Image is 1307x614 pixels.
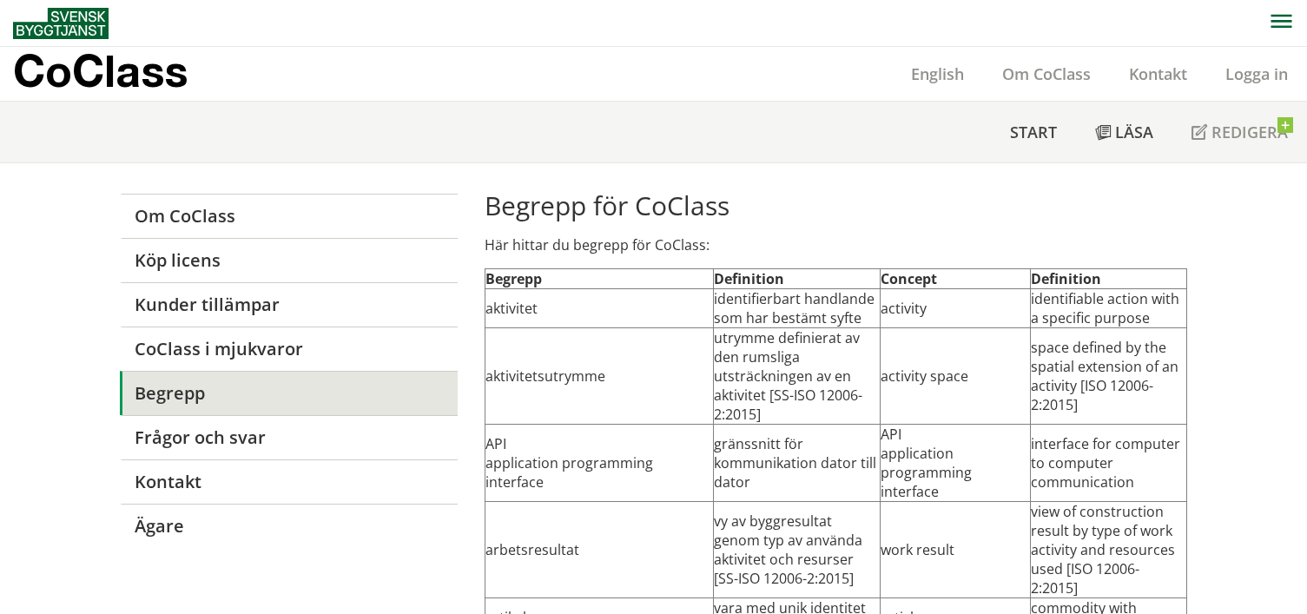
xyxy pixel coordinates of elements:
[880,425,1031,502] td: API application programming interface
[714,269,784,288] strong: Definition
[120,415,458,459] a: Frågor och svar
[120,194,458,238] a: Om CoClass
[1076,102,1172,162] a: Läsa
[1031,269,1101,288] strong: Definition
[880,502,1031,598] td: work result
[485,425,713,502] td: API application programming interface
[485,269,542,288] strong: Begrepp
[880,289,1031,328] td: activity
[485,190,1187,221] h1: Begrepp för CoClass
[1031,425,1187,502] td: interface for computer to computer communication
[485,502,713,598] td: arbetsresultat
[1115,122,1153,142] span: Läsa
[892,63,983,84] a: English
[120,282,458,327] a: Kunder tillämpar
[120,238,458,282] a: Köp licens
[713,502,880,598] td: vy av byggresultat genom typ av använda aktivitet och resurser [SS-ISO 12006-2:2015]
[880,328,1031,425] td: activity space
[1010,122,1057,142] span: Start
[485,328,713,425] td: aktivitetsutrymme
[120,327,458,371] a: CoClass i mjukvaror
[1031,328,1187,425] td: space defined by the spatial extension of an activity [ISO 12006-2:2015]
[485,235,1187,254] p: Här hittar du begrepp för CoClass:
[713,425,880,502] td: gränssnitt för kommunikation dator till dator
[13,8,109,39] img: Svensk Byggtjänst
[713,328,880,425] td: utrymme definierat av den rumsliga utsträckningen av en aktivitet [SS-ISO 12006-2:2015]
[485,289,713,328] td: aktivitet
[983,63,1110,84] a: Om CoClass
[1031,289,1187,328] td: identifiable action with a specific purpose
[713,289,880,328] td: identifierbart handlande som har bestämt syfte
[1031,502,1187,598] td: view of construction result by type of work activity and resources used [ISO 12006-2:2015]
[881,269,937,288] strong: Concept
[991,102,1076,162] a: Start
[120,459,458,504] a: Kontakt
[120,504,458,548] a: Ägare
[13,61,188,81] p: CoClass
[120,371,458,415] a: Begrepp
[1110,63,1206,84] a: Kontakt
[13,47,225,101] a: CoClass
[1206,63,1307,84] a: Logga in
